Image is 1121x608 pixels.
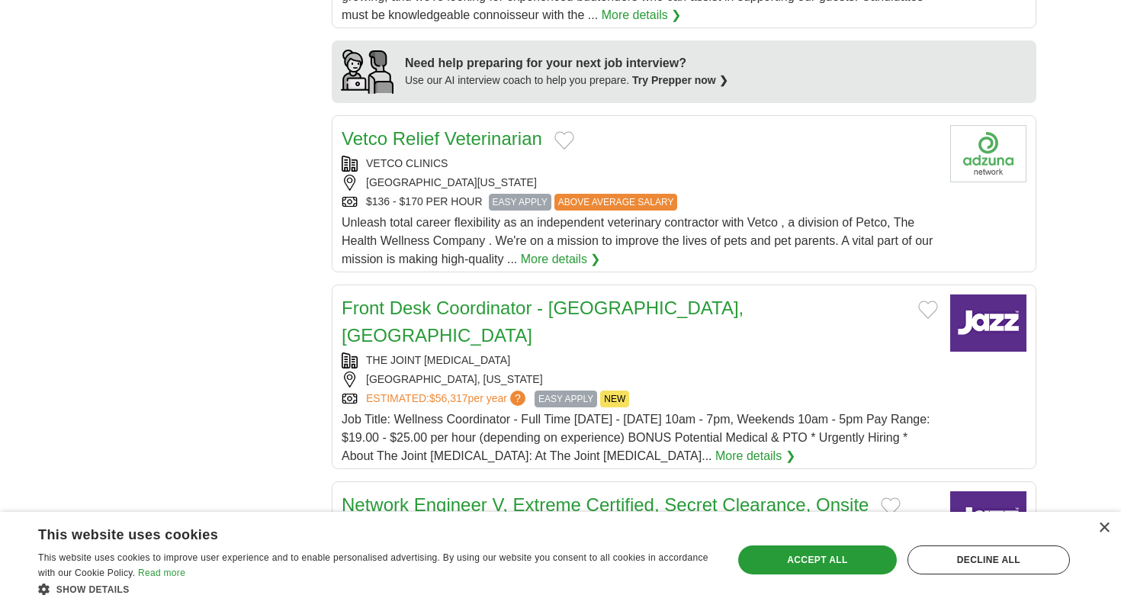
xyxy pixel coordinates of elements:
[600,391,629,407] span: NEW
[38,552,708,578] span: This website uses cookies to improve user experience and to enable personalised advertising. By u...
[342,372,938,388] div: [GEOGRAPHIC_DATA], [US_STATE]
[489,194,551,211] span: EASY APPLY
[632,74,728,86] a: Try Prepper now ❯
[342,128,542,149] a: Vetco Relief Veterinarian
[918,301,938,319] button: Add to favorite jobs
[342,194,938,211] div: $136 - $170 PER HOUR
[405,72,728,88] div: Use our AI interview coach to help you prepare.
[1098,523,1110,534] div: Close
[366,391,528,407] a: ESTIMATED:$56,317per year?
[429,392,468,404] span: $56,317
[535,391,597,407] span: EASY APPLY
[554,194,678,211] span: ABOVE AVERAGE SALARY
[510,391,525,406] span: ?
[342,298,744,346] a: Front Desk Coordinator - [GEOGRAPHIC_DATA], [GEOGRAPHIC_DATA]
[950,125,1026,182] img: Company logo
[342,352,938,368] div: THE JOINT [MEDICAL_DATA]
[56,584,130,595] span: Show details
[405,54,728,72] div: Need help preparing for your next job interview?
[342,175,938,191] div: [GEOGRAPHIC_DATA][US_STATE]
[715,447,795,465] a: More details ❯
[738,545,897,574] div: Accept all
[907,545,1070,574] div: Decline all
[602,6,682,24] a: More details ❯
[950,491,1026,548] img: Company logo
[554,131,574,150] button: Add to favorite jobs
[342,494,869,515] a: Network Engineer V, Extreme Certified, Secret Clearance, Onsite
[881,497,901,516] button: Add to favorite jobs
[342,216,933,265] span: Unleash total career flexibility as an independent veterinary contractor with Vetco , a division ...
[38,581,712,597] div: Show details
[342,156,938,172] div: VETCO CLINICS
[38,521,674,544] div: This website uses cookies
[342,413,930,462] span: Job Title: Wellness Coordinator - Full Time [DATE] - [DATE] 10am - 7pm, Weekends 10am - 5pm Pay R...
[950,294,1026,352] img: Company logo
[138,568,185,578] a: Read more, opens a new window
[521,250,601,269] a: More details ❯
